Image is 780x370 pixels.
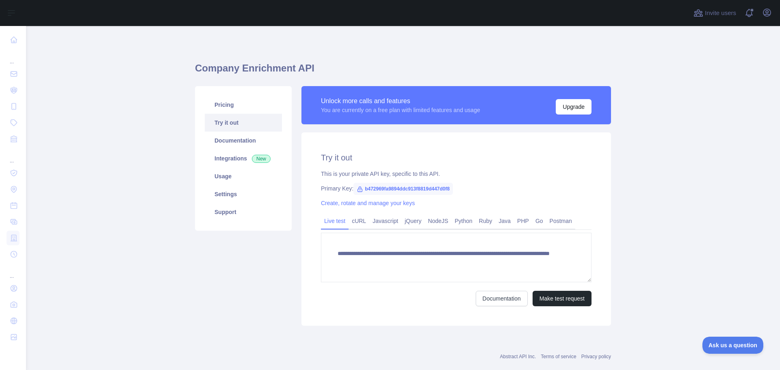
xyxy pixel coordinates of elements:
[6,148,19,164] div: ...
[705,9,736,18] span: Invite users
[205,167,282,185] a: Usage
[556,99,591,115] button: Upgrade
[321,200,415,206] a: Create, rotate and manage your keys
[476,291,528,306] a: Documentation
[496,214,514,227] a: Java
[205,96,282,114] a: Pricing
[205,132,282,149] a: Documentation
[500,354,536,359] a: Abstract API Inc.
[6,263,19,279] div: ...
[581,354,611,359] a: Privacy policy
[533,291,591,306] button: Make test request
[541,354,576,359] a: Terms of service
[195,62,611,81] h1: Company Enrichment API
[321,184,591,193] div: Primary Key:
[353,183,453,195] span: b472969fa9894ddc913f8819d447d0f8
[205,114,282,132] a: Try it out
[321,214,349,227] a: Live test
[205,203,282,221] a: Support
[321,152,591,163] h2: Try it out
[205,149,282,167] a: Integrations New
[369,214,401,227] a: Javascript
[401,214,425,227] a: jQuery
[476,214,496,227] a: Ruby
[451,214,476,227] a: Python
[546,214,575,227] a: Postman
[252,155,271,163] span: New
[6,49,19,65] div: ...
[692,6,738,19] button: Invite users
[205,185,282,203] a: Settings
[702,337,764,354] iframe: Toggle Customer Support
[321,170,591,178] div: This is your private API key, specific to this API.
[425,214,451,227] a: NodeJS
[349,214,369,227] a: cURL
[532,214,546,227] a: Go
[321,96,480,106] div: Unlock more calls and features
[321,106,480,114] div: You are currently on a free plan with limited features and usage
[514,214,532,227] a: PHP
